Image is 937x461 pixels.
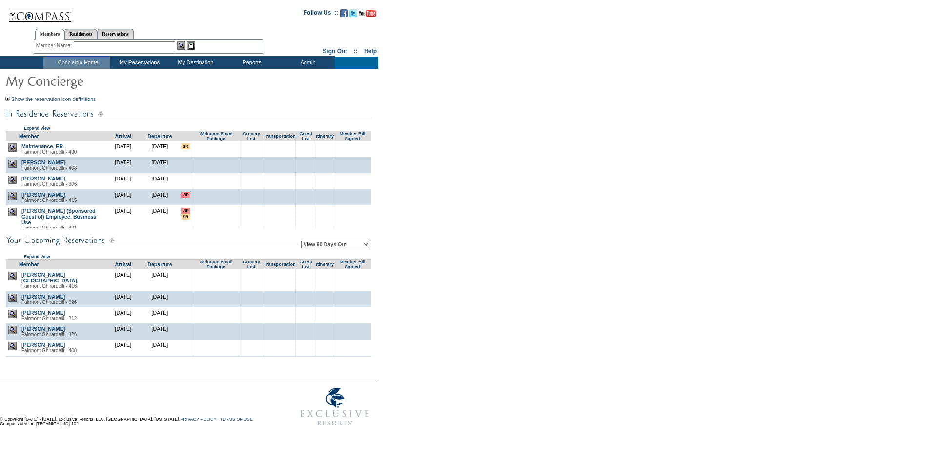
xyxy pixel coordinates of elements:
[8,342,17,350] img: view
[354,48,358,55] span: ::
[306,143,306,144] img: blank.gif
[340,9,348,17] img: Become our fan on Facebook
[199,131,232,141] a: Welcome Email Package
[352,143,353,144] img: blank.gif
[36,41,74,50] div: Member Name:
[359,12,376,18] a: Subscribe to our YouTube Channel
[359,10,376,17] img: Subscribe to our YouTube Channel
[8,2,72,22] img: Compass Home
[105,205,142,233] td: [DATE]
[304,8,338,20] td: Follow Us ::
[220,417,253,421] a: TERMS OF USE
[352,342,353,342] img: blank.gif
[181,192,190,198] input: VIP member
[21,149,77,155] span: Fairmont Ghirardelli - 400
[21,208,96,225] a: [PERSON_NAME] (Sponsored Guest of) Employee, Business Use
[5,97,10,101] img: Show the reservation icon definitions
[243,131,260,141] a: Grocery List
[180,417,216,421] a: PRIVACY POLICY
[142,356,178,372] td: [DATE]
[21,342,65,348] a: [PERSON_NAME]
[8,272,17,280] img: view
[279,57,335,69] td: Admin
[349,9,357,17] img: Follow us on Twitter
[340,12,348,18] a: Become our fan on Facebook
[19,133,39,139] a: Member
[21,181,77,187] span: Fairmont Ghirardelli - 306
[105,141,142,157] td: [DATE]
[105,356,142,372] td: [DATE]
[181,143,190,149] input: There are special requests for this reservation!
[142,189,178,205] td: [DATE]
[43,57,110,69] td: Concierge Home
[21,192,65,198] a: [PERSON_NAME]
[142,269,178,291] td: [DATE]
[115,261,132,267] a: Arrival
[21,165,77,171] span: Fairmont Ghirardelli - 408
[299,260,312,269] a: Guest List
[8,294,17,302] img: view
[8,160,17,168] img: view
[199,260,232,269] a: Welcome Email Package
[142,323,178,340] td: [DATE]
[142,291,178,307] td: [DATE]
[115,133,132,139] a: Arrival
[364,48,377,55] a: Help
[264,262,295,267] a: Transportation
[177,41,185,50] img: View
[35,29,65,40] a: Members
[105,340,142,356] td: [DATE]
[316,262,334,267] a: Itinerary
[105,189,142,205] td: [DATE]
[21,272,77,283] a: [PERSON_NAME][GEOGRAPHIC_DATA]
[8,192,17,200] img: view
[142,307,178,323] td: [DATE]
[243,260,260,269] a: Grocery List
[21,348,77,353] span: Fairmont Ghirardelli - 408
[105,173,142,189] td: [DATE]
[8,176,17,184] img: view
[251,143,252,144] img: blank.gif
[8,326,17,334] img: view
[105,323,142,340] td: [DATE]
[8,208,17,216] img: view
